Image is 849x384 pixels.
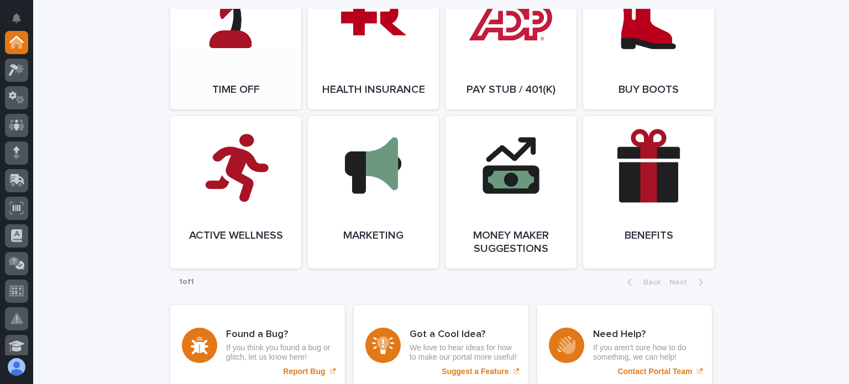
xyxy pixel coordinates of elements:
p: We love to hear ideas for how to make our portal more useful! [410,343,517,362]
a: Active Wellness [170,116,301,269]
button: Next [665,277,712,287]
div: Notifications [14,13,28,31]
button: users-avatar [5,355,28,378]
p: If you aren't sure how to do something, we can help! [593,343,700,362]
p: 1 of 1 [170,269,203,296]
h3: Need Help? [593,329,700,341]
a: Marketing [308,116,439,269]
span: Back [637,278,661,286]
h3: Got a Cool Idea? [410,329,517,341]
button: Notifications [5,7,28,30]
a: Benefits [583,116,714,269]
span: Next [669,278,694,286]
p: Contact Portal Team [617,367,692,376]
p: Report Bug [283,367,325,376]
p: If you think you found a bug or glitch, let us know here! [226,343,333,362]
h3: Found a Bug? [226,329,333,341]
p: Suggest a Feature [442,367,509,376]
button: Back [619,277,665,287]
a: Money Maker Suggestions [446,116,577,269]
